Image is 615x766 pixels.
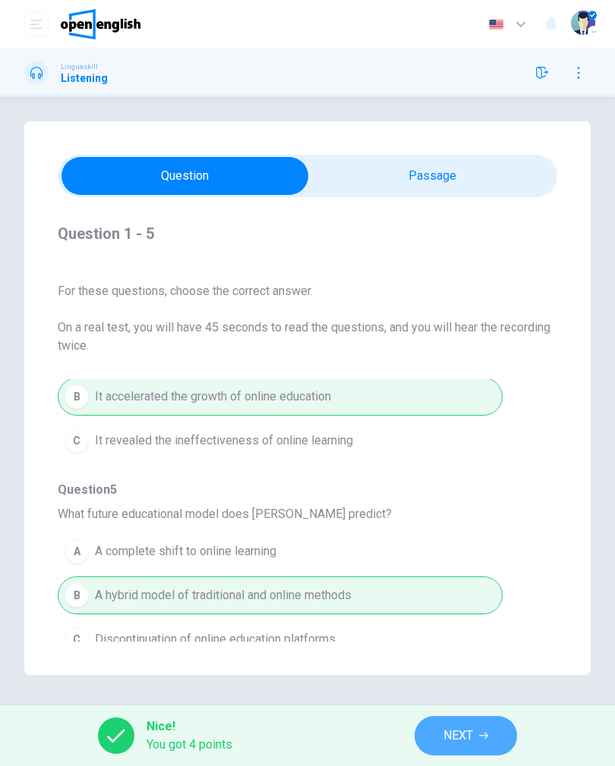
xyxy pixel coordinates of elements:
[58,481,557,499] span: Question 5
[58,221,557,246] h4: Question 1 - 5
[147,736,232,754] span: You got 4 points
[61,72,108,84] h1: Listening
[571,11,595,35] img: Profile picture
[415,716,517,755] button: NEXT
[58,319,557,355] span: On a real test, you will have 45 seconds to read the questions, and you will hear the recording t...
[147,717,232,736] span: Nice!
[487,19,506,30] img: en
[61,9,140,39] img: OpenEnglish logo
[24,12,49,36] button: open mobile menu
[61,61,98,72] span: Linguaskill
[58,282,557,300] span: For these questions, choose the correct answer.
[58,505,557,523] span: What future educational model does [PERSON_NAME] predict?
[443,725,473,746] span: NEXT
